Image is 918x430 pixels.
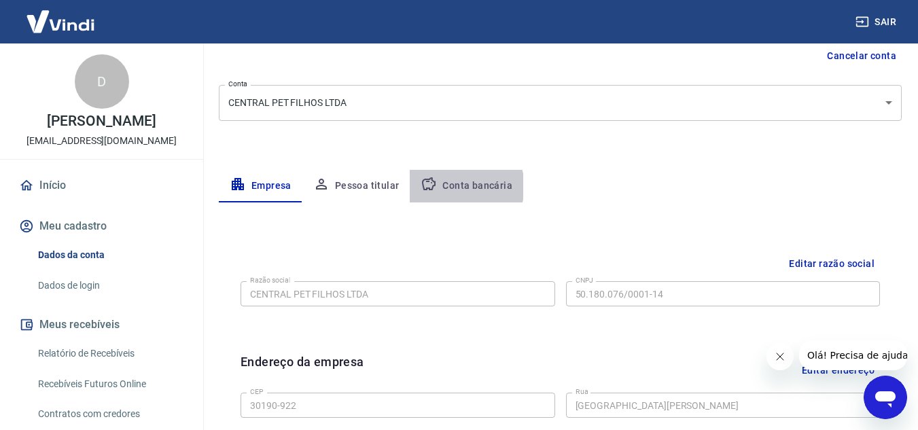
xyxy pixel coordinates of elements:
button: Editar razão social [783,251,880,276]
a: Contratos com credores [33,400,187,428]
label: CEP [250,387,263,397]
label: Rua [576,387,588,397]
label: CNPJ [576,275,593,285]
a: Relatório de Recebíveis [33,340,187,368]
iframe: Mensagem da empresa [799,340,907,370]
label: Conta [228,79,247,89]
a: Dados da conta [33,241,187,269]
p: [PERSON_NAME] [47,114,156,128]
button: Pessoa titular [302,170,410,202]
p: [EMAIL_ADDRESS][DOMAIN_NAME] [27,134,177,148]
div: D [75,54,129,109]
a: Início [16,171,187,200]
button: Empresa [219,170,302,202]
button: Meus recebíveis [16,310,187,340]
iframe: Botão para abrir a janela de mensagens [864,376,907,419]
div: CENTRAL PET FILHOS LTDA [219,85,902,121]
h6: Endereço da empresa [241,353,364,387]
button: Meu cadastro [16,211,187,241]
span: Olá! Precisa de ajuda? [8,10,114,20]
a: Dados de login [33,272,187,300]
iframe: Fechar mensagem [766,343,794,370]
a: Recebíveis Futuros Online [33,370,187,398]
button: Conta bancária [410,170,523,202]
button: Sair [853,10,902,35]
img: Vindi [16,1,105,42]
button: Cancelar conta [822,43,902,69]
label: Razão social [250,275,290,285]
